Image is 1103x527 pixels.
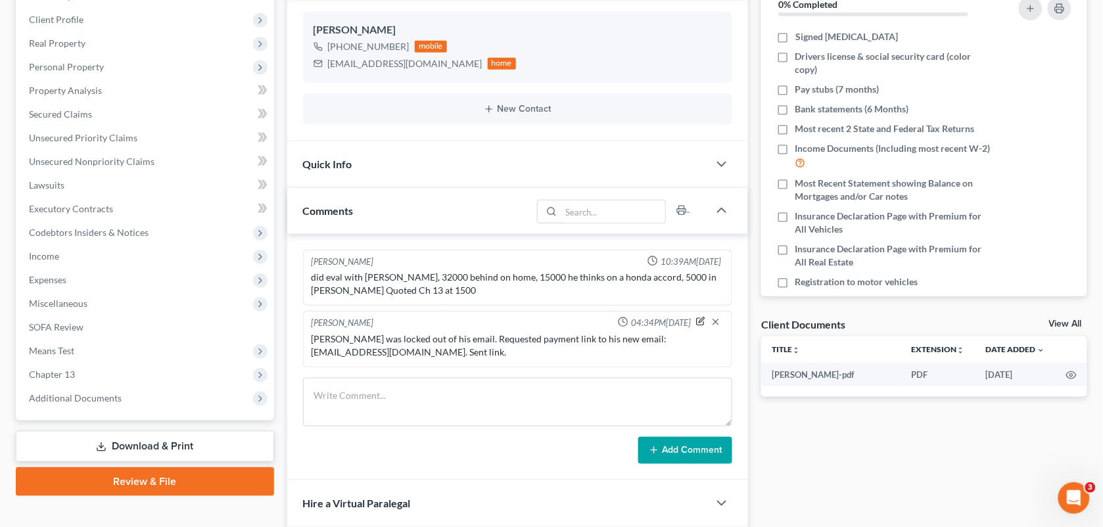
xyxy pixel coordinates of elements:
[18,79,274,103] a: Property Analysis
[638,437,732,465] button: Add Comment
[795,83,880,96] span: Pay stubs (7 months)
[29,274,66,285] span: Expenses
[975,363,1056,386] td: [DATE]
[1049,319,1082,329] a: View All
[561,200,666,223] input: Search...
[29,156,154,167] span: Unsecured Nonpriority Claims
[795,295,927,308] span: NADA estimate on your vehicles
[795,50,995,76] span: Drivers license & social security card (color copy)
[328,40,410,53] div: [PHONE_NUMBER]
[29,250,59,262] span: Income
[761,363,901,386] td: [PERSON_NAME]-pdf
[314,104,722,114] button: New Contact
[795,30,898,43] span: Signed [MEDICAL_DATA]
[29,61,104,72] span: Personal Property
[795,103,909,116] span: Bank statements (6 Months)
[795,142,991,155] span: Income Documents (Including most recent W-2)
[795,275,918,288] span: Registration to motor vehicles
[303,158,352,170] span: Quick Info
[761,317,845,331] div: Client Documents
[303,497,411,509] span: Hire a Virtual Paralegal
[312,256,374,268] div: [PERSON_NAME]
[661,256,721,268] span: 10:39AM[DATE]
[29,132,137,143] span: Unsecured Priority Claims
[29,203,113,214] span: Executory Contracts
[18,150,274,173] a: Unsecured Nonpriority Claims
[29,298,87,309] span: Miscellaneous
[795,122,975,135] span: Most recent 2 State and Federal Tax Returns
[1058,482,1090,514] iframe: Intercom live chat
[795,242,995,269] span: Insurance Declaration Page with Premium for All Real Estate
[29,37,85,49] span: Real Property
[314,22,722,38] div: [PERSON_NAME]
[957,346,965,354] i: unfold_more
[1037,346,1045,354] i: expand_more
[29,14,83,25] span: Client Profile
[772,344,800,354] a: Titleunfold_more
[912,344,965,354] a: Extensionunfold_more
[901,363,975,386] td: PDF
[631,317,691,329] span: 04:34PM[DATE]
[795,210,995,236] span: Insurance Declaration Page with Premium for All Vehicles
[1085,482,1096,493] span: 3
[18,315,274,339] a: SOFA Review
[29,108,92,120] span: Secured Claims
[328,57,482,70] div: [EMAIL_ADDRESS][DOMAIN_NAME]
[29,369,75,380] span: Chapter 13
[29,392,122,403] span: Additional Documents
[303,204,354,217] span: Comments
[795,177,995,203] span: Most Recent Statement showing Balance on Mortgages and/or Car notes
[16,467,274,496] a: Review & File
[312,317,374,330] div: [PERSON_NAME]
[488,58,517,70] div: home
[792,346,800,354] i: unfold_more
[18,173,274,197] a: Lawsuits
[312,271,724,297] div: did eval with [PERSON_NAME], 32000 behind on home, 15000 he thinks on a honda accord, 5000 in [PE...
[29,345,74,356] span: Means Test
[312,332,724,359] div: [PERSON_NAME] was locked out of his email. Requested payment link to his new email: [EMAIL_ADDRES...
[29,227,149,238] span: Codebtors Insiders & Notices
[986,344,1045,354] a: Date Added expand_more
[29,321,83,332] span: SOFA Review
[415,41,448,53] div: mobile
[29,85,102,96] span: Property Analysis
[29,179,64,191] span: Lawsuits
[16,431,274,462] a: Download & Print
[18,197,274,221] a: Executory Contracts
[18,126,274,150] a: Unsecured Priority Claims
[18,103,274,126] a: Secured Claims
